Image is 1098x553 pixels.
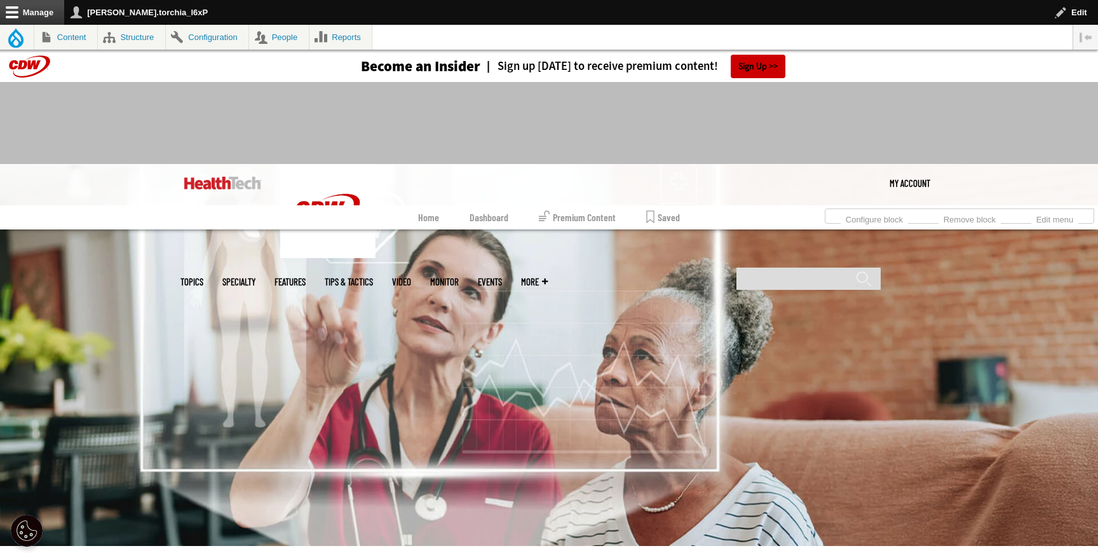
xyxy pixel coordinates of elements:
[470,205,508,229] a: Dashboard
[184,177,261,189] img: Home
[890,164,930,202] a: My Account
[430,277,459,287] a: MonITor
[318,95,780,152] iframe: advertisement
[1031,211,1078,225] a: Edit menu
[539,205,616,229] a: Premium Content
[480,60,718,72] a: Sign up [DATE] to receive premium content!
[309,25,372,50] a: Reports
[1073,25,1098,50] button: Vertical orientation
[521,277,548,287] span: More
[166,25,248,50] a: Configuration
[249,25,309,50] a: People
[98,25,165,50] a: Structure
[731,55,785,78] a: Sign Up
[646,205,680,229] a: Saved
[890,164,930,202] div: User menu
[11,515,43,547] div: Cookie Settings
[418,205,439,229] a: Home
[280,248,376,261] a: CDW
[939,211,1001,225] a: Remove block
[222,277,255,287] span: Specialty
[325,277,373,287] a: Tips & Tactics
[392,277,411,287] a: Video
[361,59,480,74] h3: Become an Insider
[280,164,376,258] img: Home
[313,59,480,74] a: Become an Insider
[180,277,203,287] span: Topics
[11,515,43,547] button: Open Preferences
[478,277,502,287] a: Events
[274,277,306,287] a: Features
[34,25,97,50] a: Content
[841,211,908,225] a: Configure block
